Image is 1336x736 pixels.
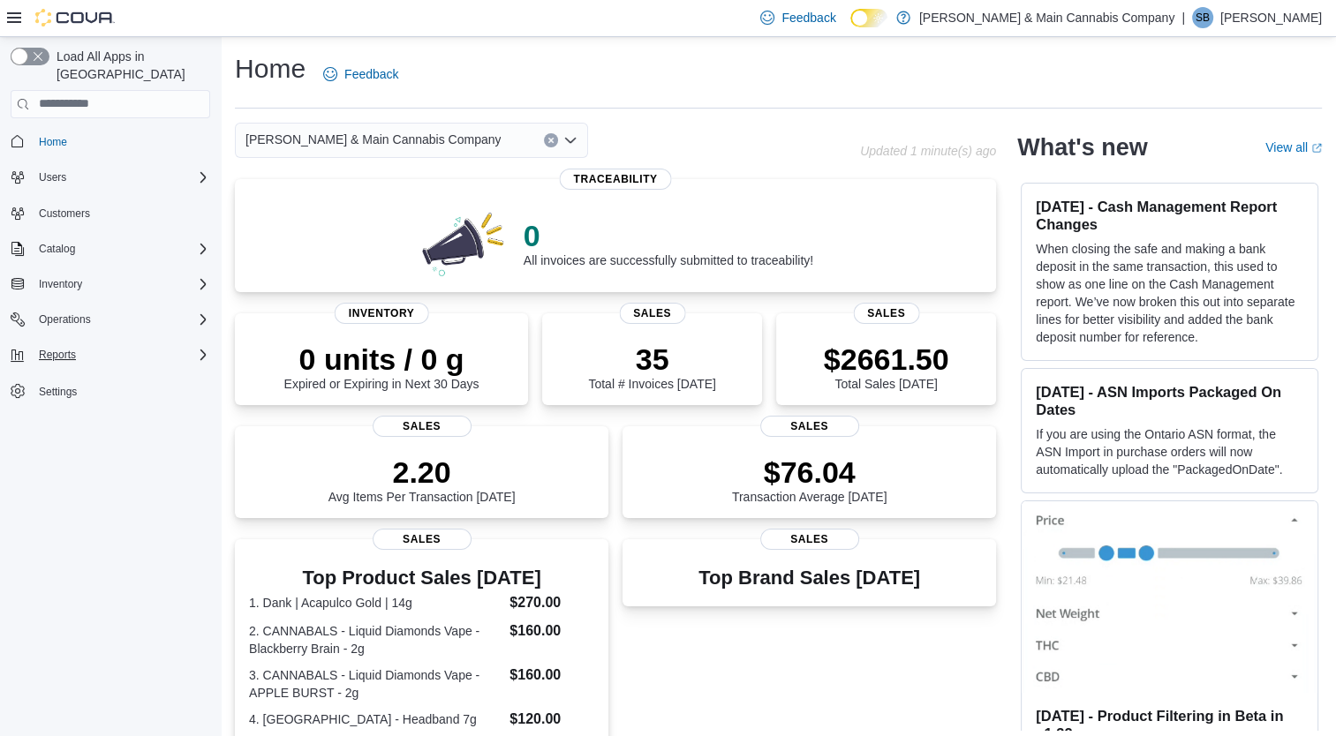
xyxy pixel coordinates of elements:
dd: $270.00 [509,592,594,613]
span: Inventory [335,303,429,324]
button: Users [4,165,217,190]
span: Sales [619,303,685,324]
button: Inventory [4,272,217,297]
p: 35 [588,342,715,377]
span: Sales [760,416,859,437]
h3: [DATE] - ASN Imports Packaged On Dates [1036,383,1303,418]
nav: Complex example [11,122,210,450]
p: Updated 1 minute(s) ago [860,144,996,158]
p: If you are using the Ontario ASN format, the ASN Import in purchase orders will now automatically... [1036,425,1303,478]
span: Sales [853,303,919,324]
h3: Top Brand Sales [DATE] [698,567,920,589]
div: Avg Items Per Transaction [DATE] [328,454,516,504]
button: Home [4,129,217,154]
span: Traceability [560,169,672,190]
h3: [DATE] - Cash Management Report Changes [1036,198,1303,233]
span: Users [32,167,210,188]
span: Reports [39,348,76,362]
button: Operations [4,307,217,332]
div: Total # Invoices [DATE] [588,342,715,391]
span: Sales [373,416,472,437]
div: Total Sales [DATE] [824,342,949,391]
span: Inventory [39,277,82,291]
span: Reports [32,344,210,365]
span: Feedback [344,65,398,83]
div: Expired or Expiring in Next 30 Days [284,342,479,391]
span: Dark Mode [850,27,851,28]
button: Open list of options [563,133,577,147]
div: Steve Bruno [1192,7,1213,28]
span: Customers [39,207,90,221]
div: All invoices are successfully submitted to traceability! [524,218,813,267]
h1: Home [235,51,306,86]
button: Customers [4,200,217,226]
span: Home [32,131,210,153]
button: Catalog [4,237,217,261]
button: Inventory [32,274,89,295]
img: Cova [35,9,115,26]
button: Clear input [544,133,558,147]
dt: 1. Dank | Acapulco Gold | 14g [249,594,502,612]
p: 0 units / 0 g [284,342,479,377]
dt: 2. CANNABALS - Liquid Diamonds Vape - Blackberry Brain - 2g [249,622,502,657]
dt: 3. CANNABALS - Liquid Diamonds Vape - APPLE BURST - 2g [249,666,502,702]
span: SB [1196,7,1210,28]
span: Operations [32,309,210,330]
p: [PERSON_NAME] [1220,7,1322,28]
span: Sales [373,529,472,550]
p: When closing the safe and making a bank deposit in the same transaction, this used to show as one... [1036,240,1303,346]
span: Settings [39,385,77,399]
button: Reports [4,342,217,367]
dd: $160.00 [509,665,594,686]
button: Reports [32,344,83,365]
span: Customers [32,202,210,224]
p: [PERSON_NAME] & Main Cannabis Company [919,7,1174,28]
button: Catalog [32,238,82,259]
span: Catalog [39,242,75,256]
a: Feedback [316,56,405,92]
span: Home [39,135,67,149]
span: Operations [39,312,91,327]
dd: $160.00 [509,620,594,642]
p: 2.20 [328,454,516,490]
a: View allExternal link [1265,140,1322,154]
a: Home [32,131,74,153]
dt: 4. [GEOGRAPHIC_DATA] - Headband 7g [249,710,502,728]
svg: External link [1311,143,1322,154]
span: Inventory [32,274,210,295]
span: Users [39,170,66,184]
input: Dark Mode [850,9,887,27]
img: 0 [418,207,509,278]
h3: Top Product Sales [DATE] [249,567,594,589]
span: Feedback [781,9,835,26]
a: Customers [32,203,97,224]
span: [PERSON_NAME] & Main Cannabis Company [245,129,501,150]
p: | [1181,7,1185,28]
button: Users [32,167,73,188]
p: $2661.50 [824,342,949,377]
p: 0 [524,218,813,253]
a: Settings [32,381,84,402]
button: Operations [32,309,98,330]
button: Settings [4,378,217,403]
span: Load All Apps in [GEOGRAPHIC_DATA] [49,48,210,83]
dd: $120.00 [509,709,594,730]
span: Sales [760,529,859,550]
div: Transaction Average [DATE] [732,454,887,504]
span: Settings [32,379,210,402]
span: Catalog [32,238,210,259]
h2: What's new [1017,133,1147,161]
p: $76.04 [732,454,887,490]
